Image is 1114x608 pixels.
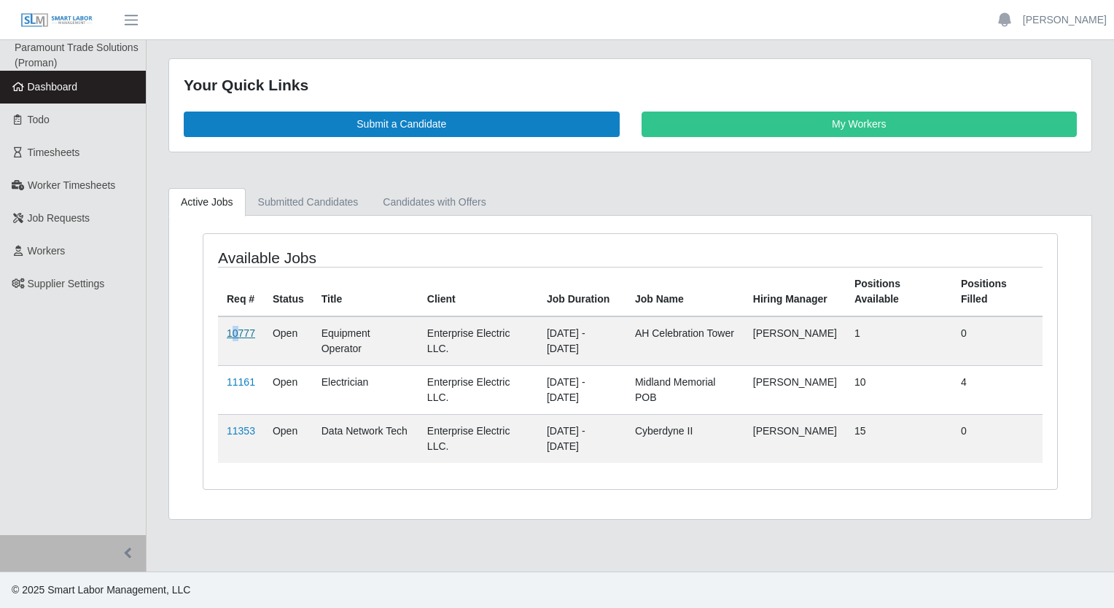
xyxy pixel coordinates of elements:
span: Workers [28,245,66,257]
td: 1 [846,316,952,366]
td: 10 [846,365,952,414]
a: 11353 [227,425,255,437]
th: Positions Available [846,267,952,316]
span: © 2025 Smart Labor Management, LLC [12,584,190,596]
span: Job Requests [28,212,90,224]
td: Cyberdyne II [626,414,744,463]
a: Submit a Candidate [184,112,620,137]
td: Data Network Tech [313,414,418,463]
span: Timesheets [28,147,80,158]
td: 15 [846,414,952,463]
span: Dashboard [28,81,78,93]
td: [PERSON_NAME] [744,316,846,366]
th: Req # [218,267,264,316]
a: Active Jobs [168,188,246,217]
span: Todo [28,114,50,125]
span: Worker Timesheets [28,179,115,191]
td: Open [264,414,313,463]
th: Positions Filled [952,267,1043,316]
td: Open [264,316,313,366]
th: Job Name [626,267,744,316]
th: Hiring Manager [744,267,846,316]
td: Enterprise Electric LLC. [418,316,538,366]
td: Midland Memorial POB [626,365,744,414]
th: Job Duration [538,267,626,316]
th: Client [418,267,538,316]
span: Supplier Settings [28,278,105,289]
td: [DATE] - [DATE] [538,365,626,414]
td: [DATE] - [DATE] [538,414,626,463]
td: 4 [952,365,1043,414]
td: [PERSON_NAME] [744,365,846,414]
div: Your Quick Links [184,74,1077,97]
a: [PERSON_NAME] [1023,12,1107,28]
th: Status [264,267,313,316]
h4: Available Jobs [218,249,549,267]
a: Submitted Candidates [246,188,371,217]
td: AH Celebration Tower [626,316,744,366]
td: [PERSON_NAME] [744,414,846,463]
th: Title [313,267,418,316]
td: Enterprise Electric LLC. [418,414,538,463]
td: Open [264,365,313,414]
a: 11161 [227,376,255,388]
td: Enterprise Electric LLC. [418,365,538,414]
a: My Workers [642,112,1078,137]
span: Paramount Trade Solutions (Proman) [15,42,139,69]
a: 10777 [227,327,255,339]
td: Equipment Operator [313,316,418,366]
td: [DATE] - [DATE] [538,316,626,366]
td: 0 [952,414,1043,463]
img: SLM Logo [20,12,93,28]
td: Electrician [313,365,418,414]
a: Candidates with Offers [370,188,498,217]
td: 0 [952,316,1043,366]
